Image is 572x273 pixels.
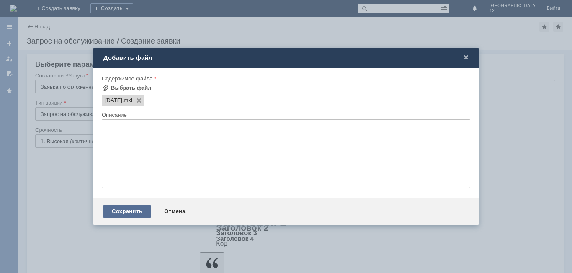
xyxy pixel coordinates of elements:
[102,76,469,81] div: Содержимое файла
[3,3,122,17] div: прошу удалить отложенные [PERSON_NAME], спасибо
[122,97,132,104] span: 27.08.2025.mxl
[111,85,152,91] div: Выбрать файл
[103,54,470,62] div: Добавить файл
[102,112,469,118] div: Описание
[462,54,470,62] span: Закрыть
[450,54,459,62] span: Свернуть (Ctrl + M)
[105,97,122,104] span: 27.08.2025.mxl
